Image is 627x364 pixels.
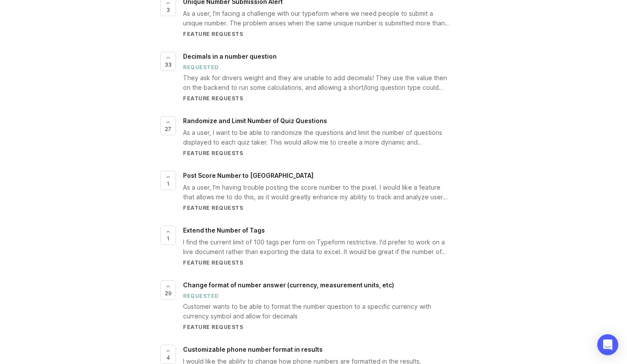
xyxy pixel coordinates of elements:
[183,149,451,157] div: Feature Requests
[160,171,176,190] button: 1
[165,125,171,133] span: 27
[160,226,176,245] button: 1
[183,171,467,212] a: Post Score Number to [GEOGRAPHIC_DATA]As a user, I'm having trouble posting the score number to t...
[183,226,467,266] a: Extend the Number of TagsI find the current limit of 100 tags per form on Typeform restrictive. I...
[165,290,172,297] span: 29
[160,52,176,71] button: 33
[165,61,172,68] span: 33
[166,354,170,361] span: 4
[183,73,451,92] div: They ask for drivers weight and they are unable to add decimals! They use the value then on the b...
[183,53,277,60] span: Decimals in a number question
[183,128,451,147] div: As a user, I want to be able to randomize the questions and limit the number of questions display...
[183,117,327,124] span: Randomize and Limit Number of Quiz Questions
[597,334,618,355] div: Open Intercom Messenger
[167,180,169,187] span: 1
[183,30,451,38] div: Feature Requests
[183,281,394,289] span: Change format of number answer (currency, measurement units, etc)
[160,116,176,135] button: 27
[183,64,219,71] div: requested
[183,95,451,102] div: Feature Requests
[183,183,451,202] div: As a user, I'm having trouble posting the score number to the pixel. I would like a feature that ...
[183,116,467,157] a: Randomize and Limit Number of Quiz QuestionsAs a user, I want to be able to randomize the questio...
[183,52,467,102] a: Decimals in a number questionrequestedThey ask for drivers weight and they are unable to add deci...
[183,226,265,234] span: Extend the Number of Tags
[183,302,451,321] div: Customer wants to be able to format the number question to a specific currency with currency symb...
[183,172,313,179] span: Post Score Number to [GEOGRAPHIC_DATA]
[183,280,467,331] a: Change format of number answer (currency, measurement units, etc)requestedCustomer wants to be ab...
[183,9,451,28] div: As a user, I'm facing a challenge with our typeform where we need people to submit a unique numbe...
[183,346,323,353] span: Customizable phone number format in results
[183,204,451,212] div: Feature Requests
[166,6,170,14] span: 3
[183,237,451,257] div: I find the current limit of 100 tags per form on Typeform restrictive. I'd prefer to work on a li...
[160,280,176,300] button: 29
[160,345,176,364] button: 4
[183,292,219,300] div: requested
[183,323,451,331] div: Feature Requests
[167,235,169,242] span: 1
[183,259,451,266] div: Feature Requests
